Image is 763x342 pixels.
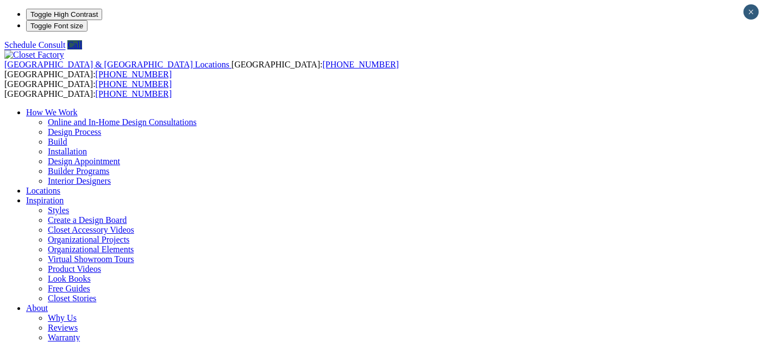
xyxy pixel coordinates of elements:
a: [PHONE_NUMBER] [96,89,172,98]
span: [GEOGRAPHIC_DATA]: [GEOGRAPHIC_DATA]: [4,60,399,79]
a: [PHONE_NUMBER] [96,70,172,79]
a: Inspiration [26,196,64,205]
a: Warranty [48,333,80,342]
a: About [26,303,48,313]
a: Virtual Showroom Tours [48,254,134,264]
button: Close [743,4,759,20]
a: Design Process [48,127,101,136]
a: Installation [48,147,87,156]
a: Design Appointment [48,157,120,166]
a: Product Videos [48,264,101,273]
a: Reviews [48,323,78,332]
a: [PHONE_NUMBER] [322,60,398,69]
a: How We Work [26,108,78,117]
a: Schedule Consult [4,40,65,49]
a: Organizational Projects [48,235,129,244]
a: Closet Stories [48,294,96,303]
span: [GEOGRAPHIC_DATA]: [GEOGRAPHIC_DATA]: [4,79,172,98]
a: [PHONE_NUMBER] [96,79,172,89]
a: Styles [48,206,69,215]
a: Closet Accessory Videos [48,225,134,234]
a: Create a Design Board [48,215,127,225]
img: Closet Factory [4,50,64,60]
a: Organizational Elements [48,245,134,254]
button: Toggle High Contrast [26,9,102,20]
a: Build [48,137,67,146]
a: Builder Programs [48,166,109,176]
button: Toggle Font size [26,20,87,32]
a: Why Us [48,313,77,322]
a: Interior Designers [48,176,111,185]
a: [GEOGRAPHIC_DATA] & [GEOGRAPHIC_DATA] Locations [4,60,232,69]
a: Call [67,40,82,49]
span: Toggle Font size [30,22,83,30]
a: Online and In-Home Design Consultations [48,117,197,127]
span: Toggle High Contrast [30,10,98,18]
a: Look Books [48,274,91,283]
a: Locations [26,186,60,195]
span: [GEOGRAPHIC_DATA] & [GEOGRAPHIC_DATA] Locations [4,60,229,69]
a: Free Guides [48,284,90,293]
